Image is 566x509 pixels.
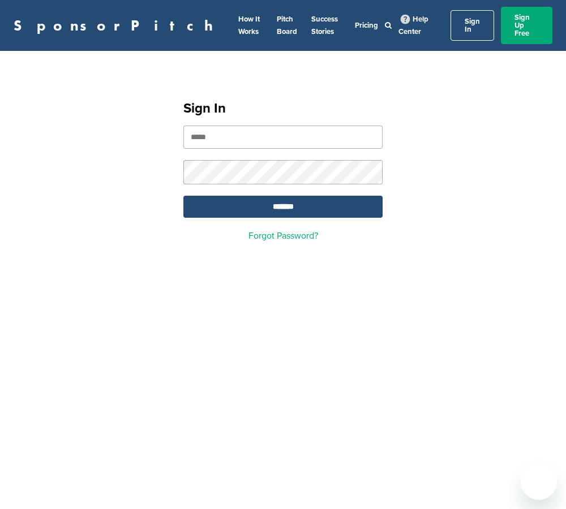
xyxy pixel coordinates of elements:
a: Help Center [398,12,428,38]
a: How It Works [238,15,260,36]
a: Pricing [355,21,378,30]
a: Forgot Password? [248,230,318,241]
a: Pitch Board [277,15,297,36]
a: Success Stories [311,15,338,36]
h1: Sign In [183,98,383,119]
a: SponsorPitch [14,18,220,33]
iframe: Button to launch messaging window [521,464,557,500]
a: Sign In [451,10,494,41]
a: Sign Up Free [501,7,552,44]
